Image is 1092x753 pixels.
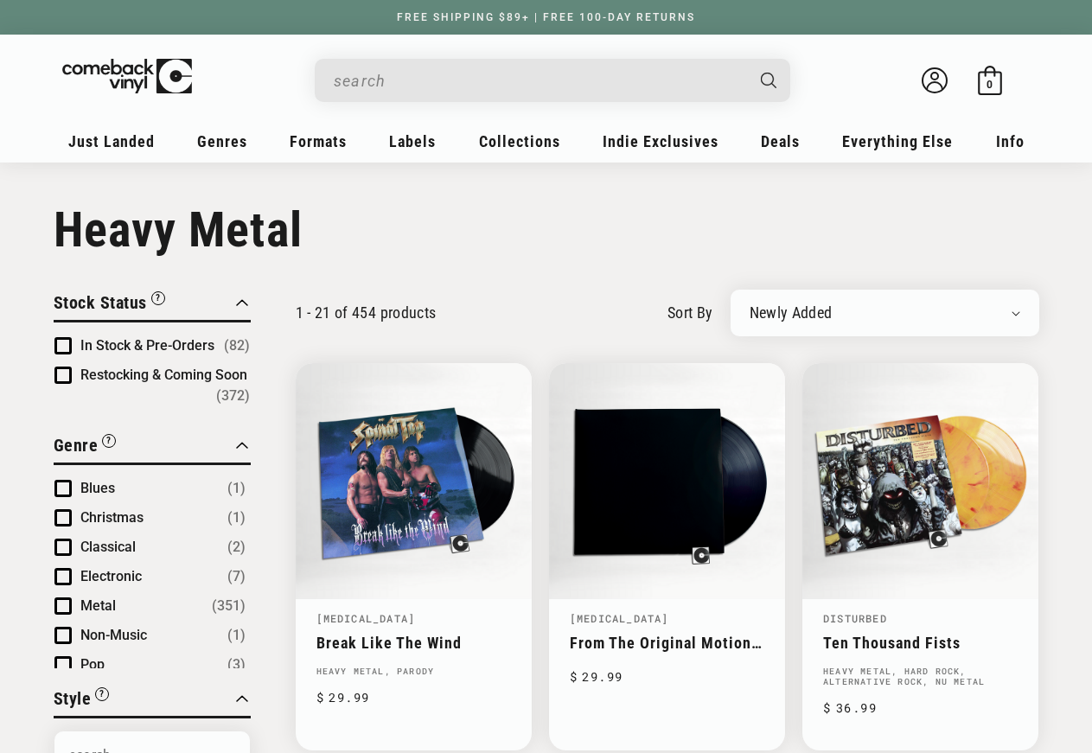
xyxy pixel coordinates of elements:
button: Filter by Stock Status [54,290,165,320]
input: When autocomplete results are available use up and down arrows to review and enter to select [334,63,744,99]
span: Christmas [80,509,144,526]
span: Everything Else [842,132,953,150]
span: Collections [479,132,560,150]
a: Ten Thousand Fists [823,634,1018,652]
span: Labels [389,132,436,150]
span: Genres [197,132,247,150]
a: Break Like The Wind [316,634,511,652]
a: From The Original Motion Picture Soundtrack "This Is [MEDICAL_DATA]" [570,634,764,652]
span: Number of products: (7) [227,566,246,587]
span: Number of products: (1) [227,507,246,528]
span: Metal [80,597,116,614]
span: Number of products: (1) [227,625,246,646]
a: [MEDICAL_DATA] [316,611,416,625]
span: Blues [80,480,115,496]
span: Formats [290,132,347,150]
span: 0 [987,78,993,91]
h1: Heavy Metal [54,201,1039,258]
label: sort by [667,301,713,324]
span: Number of products: (351) [212,596,246,616]
span: Number of products: (372) [216,386,250,406]
button: Filter by Genre [54,432,117,463]
span: Classical [80,539,136,555]
span: Non-Music [80,627,147,643]
span: Pop [80,656,105,673]
span: In Stock & Pre-Orders [80,337,214,354]
span: Stock Status [54,292,147,313]
button: Search [745,59,792,102]
a: FREE SHIPPING $89+ | FREE 100-DAY RETURNS [380,11,712,23]
span: Number of products: (1) [227,478,246,499]
span: Number of products: (2) [227,537,246,558]
a: Disturbed [823,611,887,625]
button: Filter by Style [54,686,110,716]
p: 1 - 21 of 454 products [296,303,437,322]
span: Info [996,132,1025,150]
span: Style [54,688,92,709]
span: Number of products: (3) [227,654,246,675]
span: Electronic [80,568,142,584]
span: Just Landed [68,132,155,150]
a: [MEDICAL_DATA] [570,611,669,625]
span: Deals [761,132,800,150]
span: Number of products: (82) [224,335,250,356]
span: Genre [54,435,99,456]
span: Restocking & Coming Soon [80,367,247,383]
span: Indie Exclusives [603,132,718,150]
div: Search [315,59,790,102]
